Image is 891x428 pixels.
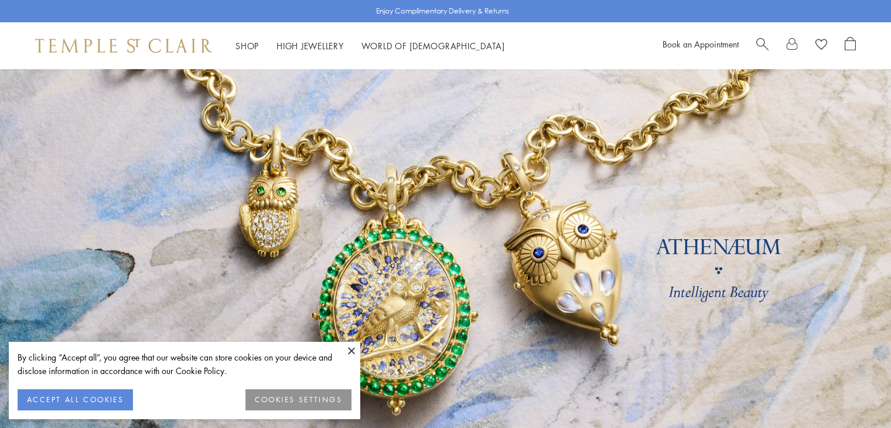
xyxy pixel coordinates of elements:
p: Enjoy Complimentary Delivery & Returns [376,5,509,17]
img: Temple St. Clair [35,39,212,53]
a: High JewelleryHigh Jewellery [276,40,344,52]
a: Book an Appointment [663,38,739,50]
a: Search [756,37,769,55]
a: World of [DEMOGRAPHIC_DATA]World of [DEMOGRAPHIC_DATA] [361,40,505,52]
nav: Main navigation [235,39,505,53]
a: View Wishlist [815,37,827,55]
a: ShopShop [235,40,259,52]
div: By clicking “Accept all”, you agree that our website can store cookies on your device and disclos... [18,351,351,378]
button: COOKIES SETTINGS [245,389,351,410]
a: Open Shopping Bag [845,37,856,55]
button: ACCEPT ALL COOKIES [18,389,133,410]
iframe: Gorgias live chat messenger [832,373,879,416]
